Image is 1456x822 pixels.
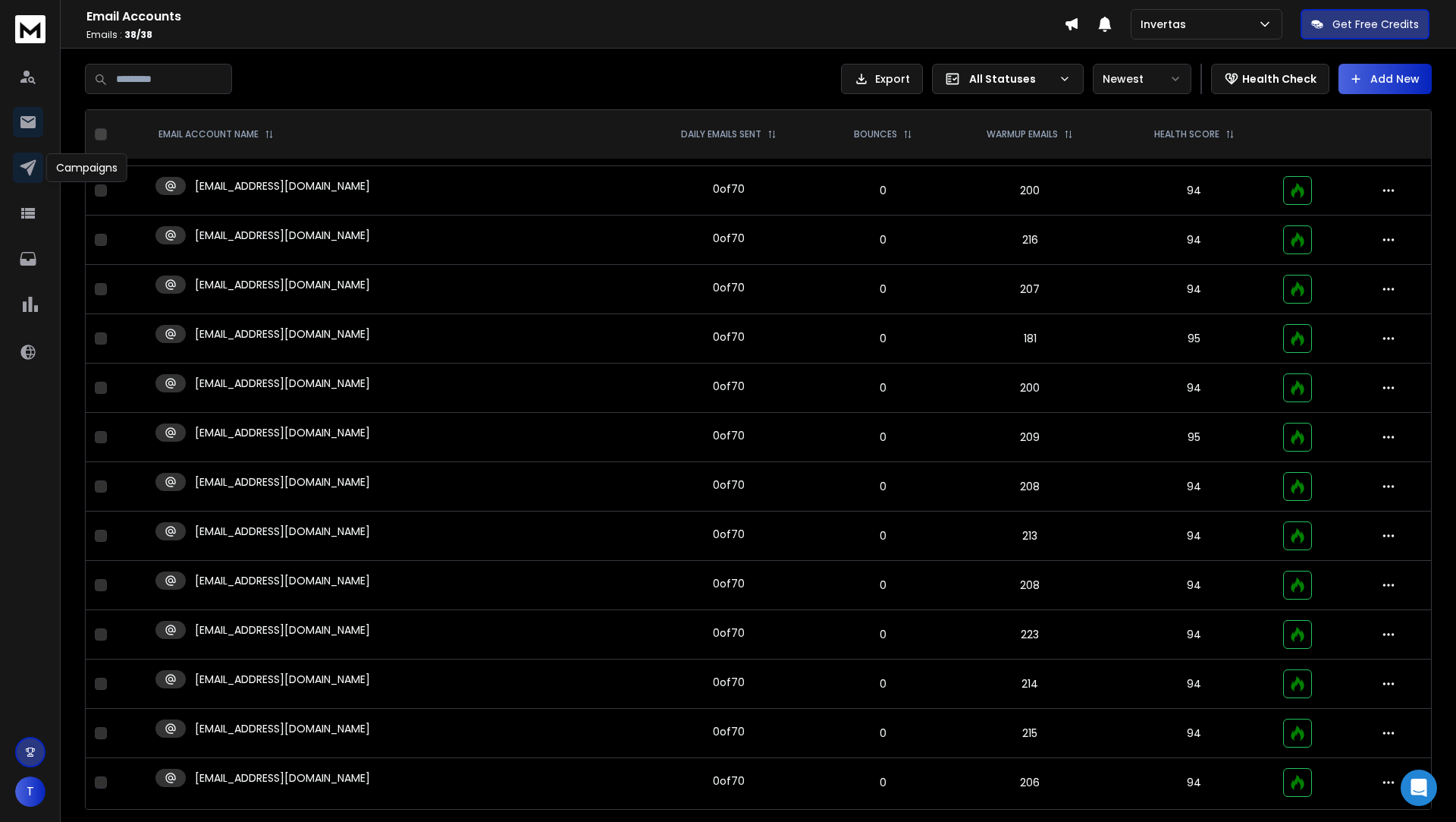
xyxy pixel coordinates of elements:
td: 94 [1115,462,1274,512]
p: 0 [829,380,937,395]
div: 0 of 70 [713,724,745,739]
p: 0 [829,726,937,741]
td: 95 [1115,314,1274,364]
p: [EMAIL_ADDRESS][DOMAIN_NAME] [195,770,370,786]
p: [EMAIL_ADDRESS][DOMAIN_NAME] [195,425,370,440]
p: Emails : [86,29,1064,41]
td: 94 [1115,709,1274,758]
div: Campaigns [46,153,127,182]
button: Health Check [1211,64,1329,94]
div: 0 of 70 [713,675,745,690]
td: 94 [1115,610,1274,660]
p: 0 [829,676,937,691]
p: [EMAIL_ADDRESS][DOMAIN_NAME] [195,326,370,342]
div: 0 of 70 [713,231,745,246]
span: 38 / 38 [124,28,152,41]
button: Add New [1338,64,1432,94]
p: BOUNCES [854,128,897,140]
p: [EMAIL_ADDRESS][DOMAIN_NAME] [195,524,370,539]
div: 0 of 70 [713,428,745,443]
div: 0 of 70 [713,527,745,542]
div: 0 of 70 [713,773,745,789]
td: 94 [1115,265,1274,314]
p: 0 [829,775,937,790]
td: 200 [946,166,1114,216]
button: T [15,776,45,807]
p: [EMAIL_ADDRESS][DOMAIN_NAME] [195,376,370,391]
td: 206 [946,758,1114,808]
p: 0 [829,232,937,247]
p: Health Check [1242,71,1316,87]
td: 213 [946,512,1114,561]
td: 200 [946,364,1114,413]
td: 94 [1115,512,1274,561]
td: 215 [946,709,1114,758]
td: 214 [946,660,1114,709]
p: 0 [829,528,937,543]
td: 94 [1115,364,1274,413]
p: [EMAIL_ADDRESS][DOMAIN_NAME] [195,474,370,490]
td: 216 [946,216,1114,265]
td: 94 [1115,561,1274,610]
button: Newest [1093,64,1191,94]
p: [EMAIL_ADDRESS][DOMAIN_NAME] [195,622,370,638]
p: All Statuses [969,71,1053,87]
p: 0 [829,183,937,198]
p: [EMAIL_ADDRESS][DOMAIN_NAME] [195,721,370,736]
td: 209 [946,413,1114,462]
div: 0 of 70 [713,625,745,641]
p: Invertas [1141,17,1192,32]
button: Export [841,64,923,94]
p: 0 [829,282,937,297]
p: 0 [829,430,937,445]
button: Get Free Credits [1301,9,1429,39]
p: DAILY EMAILS SENT [681,128,761,140]
div: 0 of 70 [713,280,745,295]
p: [EMAIL_ADDRESS][DOMAIN_NAME] [195,228,370,243]
td: 181 [946,314,1114,364]
td: 208 [946,462,1114,512]
td: 94 [1115,166,1274,216]
p: Get Free Credits [1332,17,1419,32]
div: 0 of 70 [713,576,745,591]
td: 207 [946,265,1114,314]
td: 94 [1115,660,1274,709]
div: Open Intercom Messenger [1401,770,1437,806]
p: 0 [829,578,937,593]
p: 0 [829,331,937,346]
p: [EMAIL_ADDRESS][DOMAIN_NAME] [195,672,370,687]
td: 223 [946,610,1114,660]
div: 0 of 70 [713,477,745,493]
p: HEALTH SCORE [1154,128,1219,140]
div: EMAIL ACCOUNT NAME [158,128,274,140]
p: [EMAIL_ADDRESS][DOMAIN_NAME] [195,277,370,292]
p: WARMUP EMAILS [987,128,1058,140]
p: [EMAIL_ADDRESS][DOMAIN_NAME] [195,573,370,588]
div: 0 of 70 [713,181,745,197]
p: [EMAIL_ADDRESS][DOMAIN_NAME] [195,178,370,194]
div: 0 of 70 [713,379,745,394]
td: 95 [1115,413,1274,462]
h1: Email Accounts [86,8,1064,26]
td: 94 [1115,758,1274,808]
td: 94 [1115,216,1274,265]
p: 0 [829,627,937,642]
img: logo [15,15,45,43]
td: 208 [946,561,1114,610]
div: 0 of 70 [713,329,745,345]
p: 0 [829,479,937,494]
